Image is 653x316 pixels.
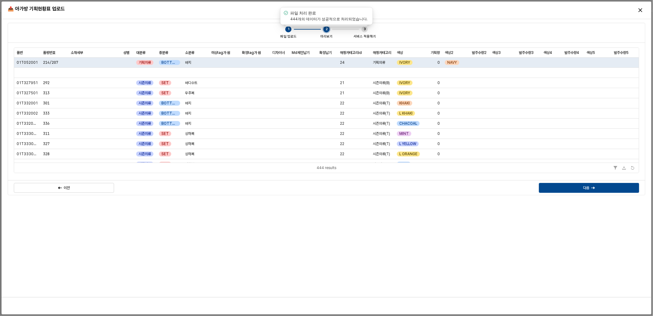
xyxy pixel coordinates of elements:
span: 시즌의류 [139,111,151,116]
span: 01T327501 [17,91,38,95]
span: 01T332001 [17,101,38,106]
span: Md제안납기 [292,50,310,55]
span: BOTTOM [161,111,178,116]
span: 0 [437,111,440,116]
li: 서비스 적용하기 [332,25,370,39]
span: 색상3 [492,50,501,55]
span: 22 [340,101,344,106]
span: 01T333001 [17,131,38,136]
span: SET [161,80,169,85]
span: 우주복 [185,91,194,95]
span: MINT [399,131,409,136]
li: 파일 업로드 [283,25,294,39]
span: SET [161,152,169,156]
button: Refresh [629,164,636,172]
span: 시즌의류 [139,80,151,85]
span: 01T052001 [17,60,38,65]
span: IVORY [399,91,410,95]
span: 311 [43,131,49,136]
span: 소재세부 [71,50,83,55]
span: 상하복 [185,152,194,156]
span: KHAKI [399,101,410,106]
div: success [283,10,289,16]
span: 0 [437,91,440,95]
ol: Steps [276,25,376,39]
span: 품번 [17,50,23,55]
span: 0 [437,152,440,156]
span: 기획의류 [373,60,385,65]
span: CHACOAL [399,121,417,126]
span: 색상 [397,50,403,55]
label: 444개의 데이터가 성공적으로 처리되었습니다. [290,17,368,21]
span: 시즌의류(B) [373,80,390,85]
span: 시즌의류(B) [373,91,390,95]
span: 시즌의류 [139,121,151,126]
span: SET [161,141,169,146]
span: 바지 [185,60,191,65]
span: 기획량 [431,50,440,55]
span: 22 [340,152,344,156]
span: 시즌의류 [139,101,151,106]
span: 0 [437,121,440,126]
span: 0 [437,80,440,85]
span: 품평번호 [43,50,55,55]
span: 성별 [123,50,129,55]
span: 발주수량2 [472,50,487,55]
span: 시즌의류 [139,162,151,167]
span: 시즌의류(T) [373,131,390,136]
span: SET [161,131,169,136]
span: BLUE [399,162,408,167]
span: 313 [43,91,49,95]
span: 시즌의류(T) [373,141,390,146]
span: 01T332003 [17,121,38,126]
span: 0 [437,141,440,146]
span: 확정납기 [319,50,331,55]
span: 01T333008 [17,152,38,156]
span: 01T327951 [17,80,38,85]
span: 0 [437,60,440,65]
span: 발주수량4 [564,50,579,55]
span: BOTTOM [161,60,178,65]
span: 0 [437,131,440,136]
span: 상하복 [185,131,194,136]
span: 21 [340,91,344,95]
span: 시즌의류(T) [373,121,390,126]
span: 바지 [185,111,191,116]
h5: 📤 아가방 기획현황표 업로드 [8,6,485,12]
span: 시즌의류 [139,141,151,146]
span: IVORY [399,60,410,65]
span: 01T323014 [17,162,38,167]
p: 이전 [64,185,70,190]
span: 디자이너 [272,50,285,55]
span: 상하복 [185,162,194,167]
span: 22 [340,131,344,136]
span: 24 [340,60,345,65]
h4: 파일 처리 완료 [290,10,316,16]
span: 333 [43,111,49,116]
span: 22 [340,121,344,126]
span: 바디수트 [185,80,197,85]
span: BOTTOM [161,101,178,106]
span: BOTTOM [161,121,178,126]
div: 3 [362,26,368,32]
span: 대분류 [136,50,145,55]
span: 시즌의류(T) [373,152,390,156]
span: 214/207 [43,60,58,65]
span: 시즌의류(T) [373,111,390,116]
span: L YELLOW [399,141,416,146]
span: 292 [43,80,49,85]
button: 다음 [539,183,639,193]
p: 다음 [583,185,589,190]
span: 시즌의류(B) [373,162,390,167]
span: NAVY [447,60,457,65]
span: 바지 [185,121,191,126]
button: Filter [612,164,619,172]
span: 0 [437,162,440,167]
span: SET [161,162,169,167]
span: 예상tag가 원 [211,50,230,55]
span: 327 [43,141,49,146]
div: 미리보기 [320,34,333,39]
div: 서비스 적용하기 [353,34,376,39]
span: SET [161,91,169,95]
span: 중분류 [159,50,168,55]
